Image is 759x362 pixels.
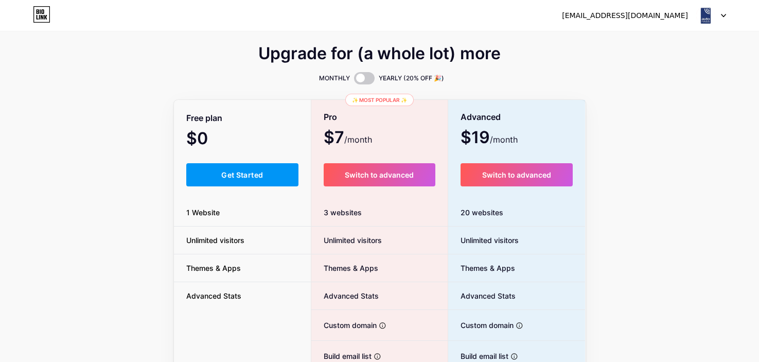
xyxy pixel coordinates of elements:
span: Get Started [221,170,263,179]
div: 20 websites [448,199,586,227]
span: /month [490,133,518,146]
img: kundeservice [696,6,715,25]
div: [EMAIL_ADDRESS][DOMAIN_NAME] [562,10,688,21]
span: Unlimited visitors [174,235,257,246]
button: Switch to advanced [461,163,573,186]
span: $7 [324,131,372,146]
span: Free plan [186,109,222,127]
span: 1 Website [174,207,232,218]
span: Build email list [311,351,372,361]
span: YEARLY (20% OFF 🎉) [379,73,444,83]
span: Custom domain [311,320,377,331]
span: Advanced Stats [448,290,516,301]
button: Switch to advanced [324,163,435,186]
button: Get Started [186,163,299,186]
span: MONTHLY [319,73,350,83]
span: Switch to advanced [345,170,414,179]
span: Advanced [461,108,501,126]
span: Switch to advanced [482,170,551,179]
span: Build email list [448,351,508,361]
span: Custom domain [448,320,514,331]
span: $19 [461,131,518,146]
span: Advanced Stats [311,290,379,301]
span: Themes & Apps [311,263,378,273]
span: Themes & Apps [174,263,253,273]
span: Themes & Apps [448,263,515,273]
span: /month [344,133,372,146]
span: $0 [186,132,236,147]
span: Upgrade for (a whole lot) more [258,47,501,60]
div: 3 websites [311,199,448,227]
span: Pro [324,108,337,126]
span: Unlimited visitors [448,235,519,246]
div: ✨ Most popular ✨ [345,94,414,106]
span: Unlimited visitors [311,235,382,246]
span: Advanced Stats [174,290,254,301]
